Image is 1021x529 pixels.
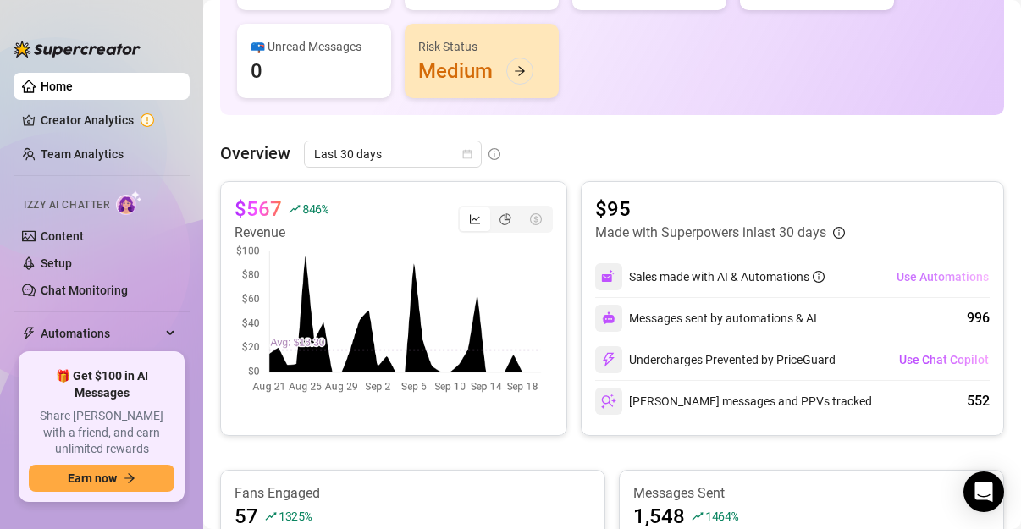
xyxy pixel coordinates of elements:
div: Sales made with AI & Automations [629,267,825,286]
span: Automations [41,320,161,347]
article: Made with Superpowers in last 30 days [595,223,826,243]
img: svg%3e [602,311,615,325]
img: svg%3e [601,269,616,284]
article: $95 [595,196,845,223]
div: [PERSON_NAME] messages and PPVs tracked [595,388,872,415]
button: Use Automations [896,263,990,290]
span: rise [692,510,704,522]
div: 552 [967,391,990,411]
span: rise [289,203,301,215]
span: arrow-right [124,472,135,484]
span: 1464 % [705,508,738,524]
div: Open Intercom Messenger [963,471,1004,512]
span: calendar [462,149,472,159]
span: pie-chart [499,213,511,225]
span: info-circle [813,271,825,283]
span: dollar-circle [530,213,542,225]
a: Creator Analytics exclamation-circle [41,107,176,134]
span: Use Chat Copilot [899,353,989,366]
span: 846 % [302,201,328,217]
a: Home [41,80,73,93]
div: Risk Status [418,37,545,56]
span: line-chart [469,213,481,225]
span: 🎁 Get $100 in AI Messages [29,368,174,401]
span: 1325 % [279,508,312,524]
button: Earn nowarrow-right [29,465,174,492]
div: 0 [251,58,262,85]
article: Overview [220,141,290,166]
div: 996 [967,308,990,328]
img: svg%3e [601,352,616,367]
span: Last 30 days [314,141,472,167]
span: rise [265,510,277,522]
img: logo-BBDzfeDw.svg [14,41,141,58]
div: 📪 Unread Messages [251,37,378,56]
article: $567 [235,196,282,223]
span: Izzy AI Chatter [24,197,109,213]
a: Content [41,229,84,243]
span: Use Automations [897,270,989,284]
span: arrow-right [514,65,526,77]
span: Earn now [68,471,117,485]
a: Setup [41,256,72,270]
span: thunderbolt [22,327,36,340]
article: Messages Sent [633,484,990,503]
div: Messages sent by automations & AI [595,305,817,332]
span: info-circle [488,148,500,160]
img: svg%3e [601,394,616,409]
article: Revenue [235,223,328,243]
a: Team Analytics [41,147,124,161]
button: Use Chat Copilot [898,346,990,373]
img: AI Chatter [116,190,142,215]
span: Share [PERSON_NAME] with a friend, and earn unlimited rewards [29,408,174,458]
span: info-circle [833,227,845,239]
div: segmented control [458,206,553,233]
div: Undercharges Prevented by PriceGuard [595,346,836,373]
a: Chat Monitoring [41,284,128,297]
article: Fans Engaged [235,484,591,503]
